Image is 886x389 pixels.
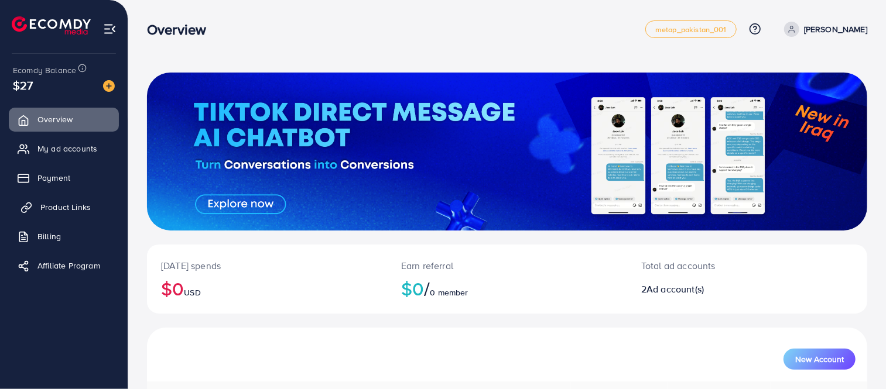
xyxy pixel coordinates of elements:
[795,355,844,363] span: New Account
[13,77,33,94] span: $27
[37,113,73,125] span: Overview
[641,259,793,273] p: Total ad accounts
[184,287,200,298] span: USD
[9,166,119,190] a: Payment
[645,20,737,38] a: metap_pakistan_001
[37,260,100,271] span: Affiliate Program
[836,336,877,380] iframe: Chat
[103,22,117,36] img: menu
[9,254,119,277] a: Affiliate Program
[9,225,119,248] a: Billing
[804,22,867,36] p: [PERSON_NAME]
[646,283,704,295] span: Ad account(s)
[37,143,97,154] span: My ad accounts
[147,21,215,38] h3: Overview
[40,201,91,213] span: Product Links
[401,259,613,273] p: Earn referral
[779,22,867,37] a: [PERSON_NAME]
[784,349,856,370] button: New Account
[37,230,61,242] span: Billing
[161,277,373,300] h2: $0
[401,277,613,300] h2: $0
[13,64,76,76] span: Ecomdy Balance
[655,26,727,33] span: metap_pakistan_001
[424,275,430,302] span: /
[9,137,119,160] a: My ad accounts
[37,172,70,184] span: Payment
[430,287,468,298] span: 0 member
[641,284,793,295] h2: 2
[12,16,91,35] img: logo
[103,80,115,92] img: image
[9,195,119,219] a: Product Links
[9,108,119,131] a: Overview
[161,259,373,273] p: [DATE] spends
